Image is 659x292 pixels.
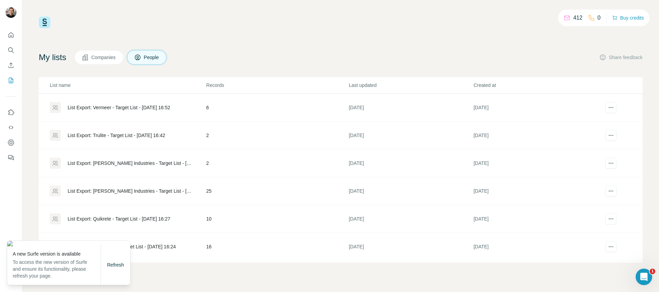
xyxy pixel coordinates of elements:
span: Refresh [107,262,124,268]
p: Last updated [349,82,473,89]
p: List name [50,82,206,89]
p: A new Surfe version is available [13,250,101,257]
button: Buy credits [612,13,644,23]
button: My lists [5,74,16,87]
td: [DATE] [473,149,598,177]
button: Use Surfe API [5,121,16,134]
button: Feedback [5,151,16,164]
td: [DATE] [473,94,598,122]
td: [DATE] [473,233,598,261]
button: Share feedback [599,54,643,61]
td: 3 [206,261,348,289]
span: Companies [91,54,116,61]
h4: My lists [39,52,66,63]
td: 16 [206,233,348,261]
iframe: Intercom live chat [636,269,652,285]
p: Created at [474,82,598,89]
td: [DATE] [473,205,598,233]
img: Avatar [5,7,16,18]
button: actions [605,102,616,113]
td: [DATE] [473,261,598,289]
span: People [144,54,160,61]
td: 2 [206,149,348,177]
p: To access the new version of Surfe and ensure its functionality, please refresh your page. [13,259,101,279]
td: 25 [206,177,348,205]
p: 0 [598,14,601,22]
td: [DATE] [348,233,473,261]
td: [DATE] [348,177,473,205]
button: Dashboard [5,136,16,149]
button: Refresh [102,259,129,271]
button: Search [5,44,16,56]
td: [DATE] [348,205,473,233]
td: [DATE] [348,149,473,177]
span: 1 [650,269,655,274]
button: actions [605,186,616,196]
div: List Export: [PERSON_NAME] Industries - Target List - [DATE] 16:41 [68,188,195,194]
button: actions [605,213,616,224]
td: [DATE] [348,261,473,289]
td: [DATE] [348,94,473,122]
button: Enrich CSV [5,59,16,71]
button: actions [605,158,616,169]
div: List Export: [PERSON_NAME] Industries - Target List - [DATE] 16:41 [68,160,195,167]
td: [DATE] [473,177,598,205]
td: [DATE] [348,122,473,149]
div: List Export: Trulite - Target List - [DATE] 16:42 [68,132,165,139]
td: [DATE] [473,122,598,149]
button: actions [605,130,616,141]
div: List Export: Quikrete - Target List - [DATE] 16:27 [68,215,170,222]
button: actions [605,241,616,252]
td: 10 [206,205,348,233]
div: List Export: Vermeer - Target List - [DATE] 16:52 [68,104,170,111]
button: Quick start [5,29,16,41]
button: Use Surfe on LinkedIn [5,106,16,119]
p: 412 [573,14,582,22]
td: 6 [206,94,348,122]
img: 1aa6cbac-18dc-4077-9350-9557bc858fe5 [7,241,130,246]
td: 2 [206,122,348,149]
img: Surfe Logo [39,16,50,28]
p: Records [206,82,348,89]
